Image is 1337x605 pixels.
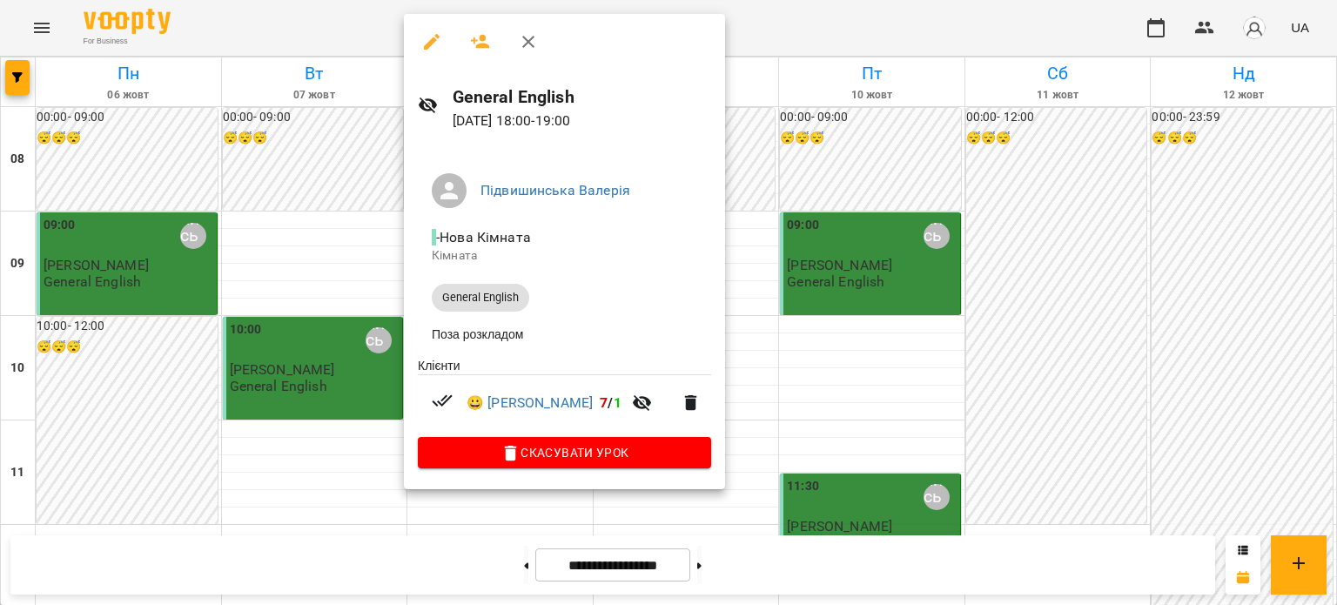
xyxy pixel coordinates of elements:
ul: Клієнти [418,357,711,438]
a: 😀 [PERSON_NAME] [467,393,593,413]
a: Підвишинська Валерія [480,182,630,198]
span: 7 [600,394,608,411]
span: General English [432,290,529,306]
p: Кімната [432,247,697,265]
span: Скасувати Урок [432,442,697,463]
span: 1 [614,394,621,411]
svg: Візит сплачено [432,390,453,411]
h6: General English [453,84,712,111]
li: Поза розкладом [418,319,711,350]
p: [DATE] 18:00 - 19:00 [453,111,712,131]
span: - Нова Кімната [432,229,534,245]
button: Скасувати Урок [418,437,711,468]
b: / [600,394,621,411]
